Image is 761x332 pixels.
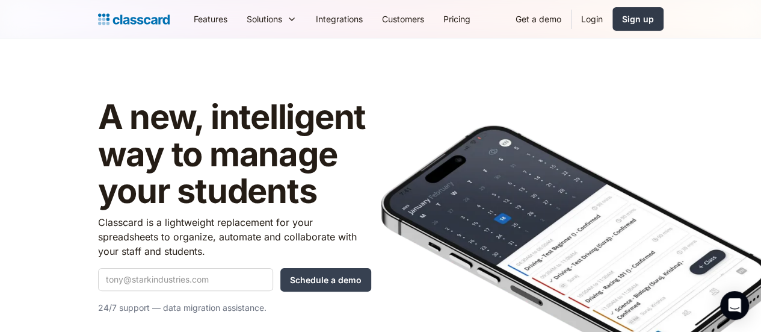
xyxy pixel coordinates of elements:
a: Pricing [434,5,480,33]
input: Schedule a demo [280,268,371,292]
div: Open Intercom Messenger [720,291,749,320]
a: Customers [372,5,434,33]
a: Get a demo [506,5,571,33]
a: Login [572,5,612,33]
div: Solutions [237,5,306,33]
input: tony@starkindustries.com [98,268,273,291]
a: Integrations [306,5,372,33]
a: Logo [98,11,170,28]
h1: A new, intelligent way to manage your students [98,99,371,210]
a: Features [184,5,237,33]
a: Sign up [612,7,664,31]
p: 24/7 support — data migration assistance. [98,301,371,315]
div: Sign up [622,13,654,25]
form: Quick Demo Form [98,268,371,292]
div: Solutions [247,13,282,25]
p: Classcard is a lightweight replacement for your spreadsheets to organize, automate and collaborat... [98,215,371,258]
